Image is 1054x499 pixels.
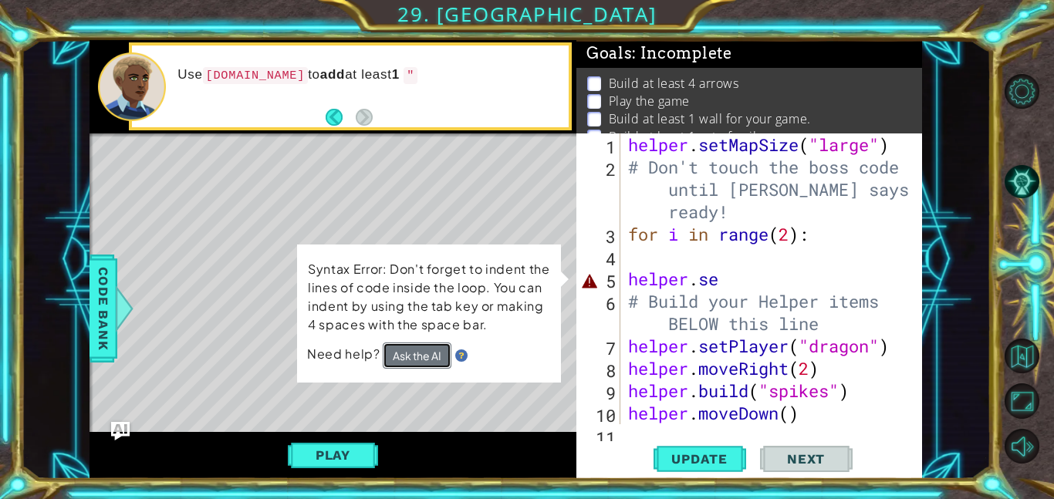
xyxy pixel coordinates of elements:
div: 6 [579,292,620,337]
button: Ask AI [111,422,130,440]
code: " [404,67,417,84]
div: 7 [579,337,620,359]
button: Play [288,440,378,470]
div: 8 [579,359,620,382]
p: Use to at least [177,66,557,84]
button: Level Options [1005,74,1039,109]
button: AI Hint [1005,164,1039,199]
div: 10 [579,404,620,427]
span: Code Bank [91,261,116,356]
div: 2 [579,158,620,225]
span: Next [772,451,840,467]
div: 1 [579,136,620,158]
button: Next [356,109,373,126]
div: 9 [579,382,620,404]
p: Build at least 1 set of spikes. [609,128,776,145]
button: Back [326,109,356,126]
span: Need help? [307,346,383,362]
button: Maximize Browser [1005,383,1039,418]
code: [DOMAIN_NAME] [203,67,309,84]
span: : Incomplete [632,44,731,62]
p: Build at least 1 wall for your game. [609,110,811,127]
strong: 1 [392,67,400,82]
div: 3 [579,225,620,248]
div: 4 [579,248,620,270]
p: Play the game [609,93,690,110]
button: Mute [1005,429,1039,464]
button: Update [654,441,746,476]
button: Next [760,441,853,476]
a: Back to Map [1007,334,1054,379]
span: Update [656,451,743,467]
div: 11 [579,427,620,449]
strong: add [320,67,345,82]
button: Back to Map [1005,339,1039,373]
p: Build at least 4 arrows [609,75,739,92]
div: 5 [579,270,620,292]
button: Ask the AI [383,342,451,369]
img: Hint [455,349,468,362]
p: Syntax Error: Don't forget to indent the lines of code inside the loop. You can indent by using t... [308,260,550,334]
span: Goals [586,44,732,63]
